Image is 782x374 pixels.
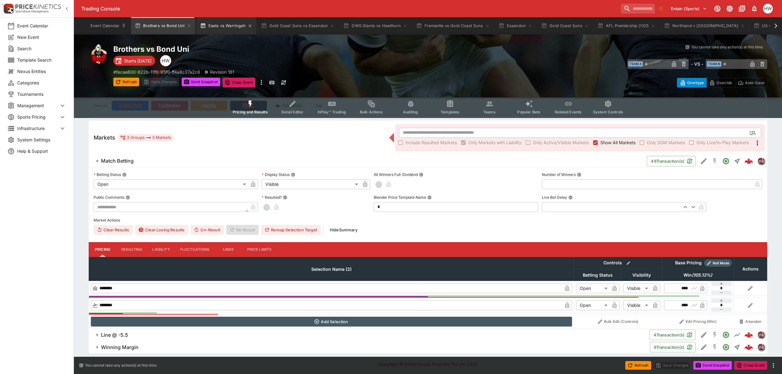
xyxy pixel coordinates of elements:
[625,361,651,370] button: Refresh
[468,139,522,146] span: Only Markets with Liability
[574,257,662,269] th: Controls
[94,134,115,141] h5: Markets
[650,330,696,340] button: 4Transaction(s)
[732,342,743,353] button: Straight
[656,4,666,14] button: No Bookmarks
[191,225,224,235] button: Un-Result
[576,283,610,293] div: Open
[623,300,650,310] div: Visible
[542,172,576,177] p: Number of Winners
[283,195,287,200] button: Resulted?
[568,195,573,200] button: Live Bet Delay
[94,172,121,177] p: Betting Status
[743,341,755,353] a: 279323ec-3d94-4130-ade9-c1f7f5310e0b
[15,10,49,13] img: Sportsbook Management
[677,271,719,279] span: Win(105.13%)
[749,3,760,14] button: Notifications
[716,79,732,86] p: Override
[576,271,619,279] span: Betting Status
[720,342,732,353] button: Open
[693,361,732,370] button: Send Snapshot
[664,317,732,327] button: Edit Pricing (Win)
[698,156,709,167] button: Edit Detail
[734,257,767,281] th: Actions
[692,271,712,279] em: ( 105.13 %)
[124,58,151,64] p: Starts [DATE]
[745,79,764,86] p: Auto-Save
[495,17,536,35] button: Essendon
[89,329,650,341] button: Line @ -5.5
[677,78,707,87] button: Overtype
[576,317,660,327] button: Bulk Edit (Controls)
[763,4,773,14] div: Harrison Walker
[593,110,623,114] span: System Controls
[304,266,358,273] span: Selection Name (2)
[94,216,762,225] label: Market Actions
[87,17,130,35] button: Event Calendar
[374,172,418,177] p: All Winners Full-Dividend
[577,173,581,177] button: Number of Winners
[743,329,755,341] a: f89343f4-afcb-421c-83c3-0230909e5584
[113,44,440,54] h2: Copy To Clipboard
[626,271,658,279] span: Visibility
[17,45,66,52] span: Search
[228,96,628,118] div: Event type filters
[291,173,295,177] button: Display Status
[419,173,423,177] button: All Winners Full-Dividend
[17,125,59,132] span: Infrastructure
[17,79,66,86] span: Categories
[735,78,767,87] button: Auto-Save
[483,110,496,114] span: Teams
[17,102,59,109] span: Management
[744,331,753,339] img: logo-cerberus--red.svg
[722,157,730,165] svg: Open
[160,55,171,66] div: Harry Walker
[704,259,732,267] div: Show/hide Price Roll mode configuration.
[215,242,242,257] button: Links
[576,300,610,310] div: Open
[538,17,593,35] button: Gold Coast Suns
[732,156,743,167] button: Straight
[182,78,220,86] button: Send Snapshot
[744,331,753,339] div: f89343f4-afcb-421c-83c3-0230909e5584
[427,195,432,200] button: Blender Price Template Name
[758,331,764,338] img: pricekinetics
[555,110,582,114] span: Related Events
[722,331,730,339] svg: Open
[262,195,282,200] p: Resulted?
[743,155,755,167] a: 2d977594-e766-42a4-b5eb-13fd8f4f4a5d
[17,68,66,75] span: Nexus Entities
[747,127,758,138] button: Open
[709,329,720,340] button: SGM Disabled
[257,17,339,35] button: Gold Coast Suns vs Essendon
[261,225,321,235] button: Remap Selection Target
[698,329,709,340] button: Edit Detail
[691,61,703,67] h6: - VS -
[761,2,775,15] button: Harrison Walker
[757,157,765,165] div: pricekinetics
[210,69,234,75] p: Revision 161
[594,17,659,35] button: AFL Premiership 2025
[147,242,175,257] button: Liability
[242,242,277,257] button: Price Limits
[89,44,108,64] img: rugby_union.png
[405,139,457,146] span: Include Resulted Markets
[709,156,720,167] button: SGM Disabled
[360,110,383,114] span: Bulk Actions
[131,17,195,35] button: Brothers vs Bond Uni
[120,134,171,141] div: 3 Groups 3 Markets
[709,342,720,353] button: SGM Disabled
[262,179,360,189] div: Visible
[94,179,248,189] div: Open
[81,6,619,12] div: Trading Console
[89,155,647,167] button: Match Betting
[91,317,572,327] button: Add Selection
[660,17,749,35] button: Northland v [GEOGRAPHIC_DATA]
[542,195,567,200] p: Live Bet Delay
[736,317,765,327] button: Abandon
[85,363,157,368] p: You cannot take any action(s) at this time.
[754,139,761,147] svg: More
[647,156,696,166] button: 49Transaction(s)
[281,110,303,114] span: Detail Editor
